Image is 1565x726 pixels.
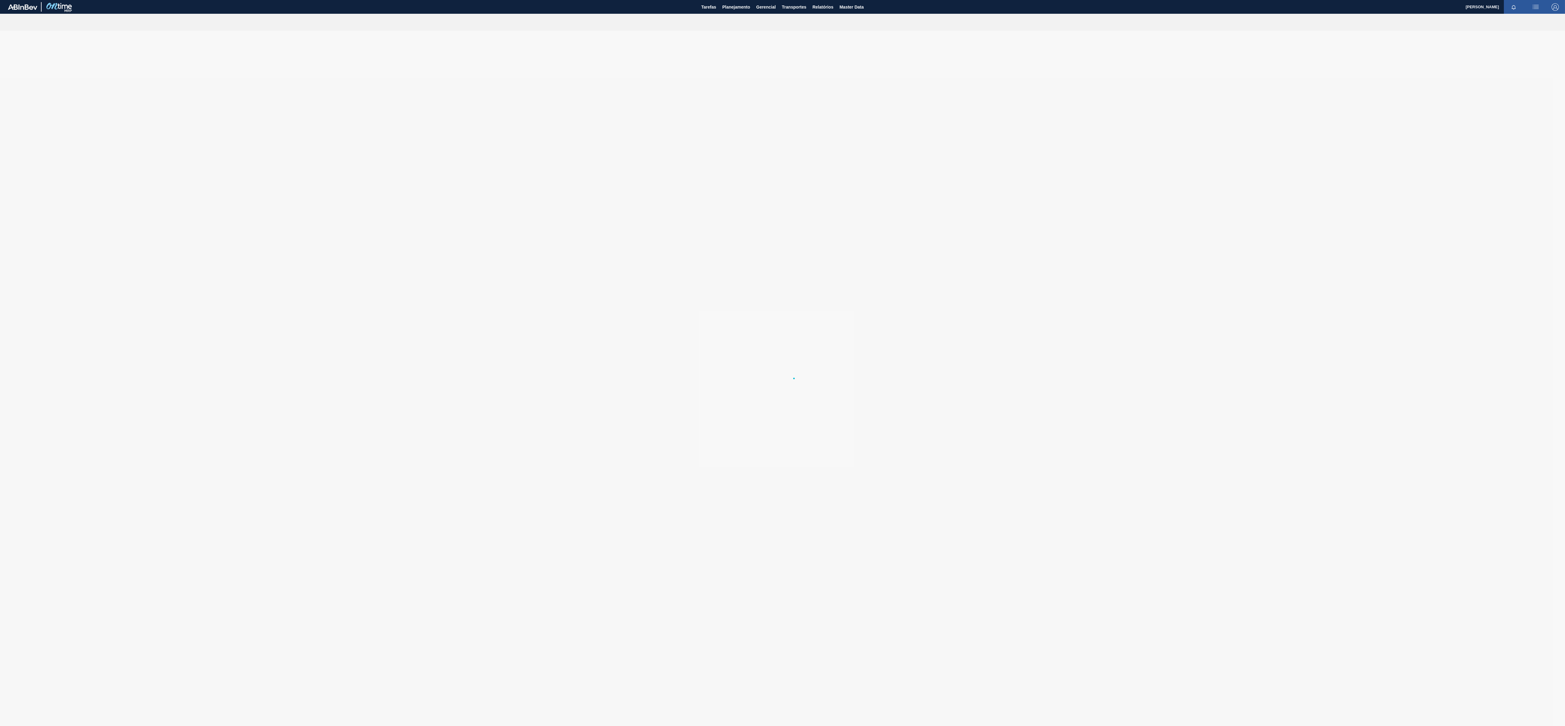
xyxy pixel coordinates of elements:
[701,3,716,11] span: Tarefas
[812,3,833,11] span: Relatórios
[756,3,776,11] span: Gerencial
[1532,3,1539,11] img: userActions
[1504,3,1523,11] button: Notificações
[782,3,806,11] span: Transportes
[8,4,37,10] img: TNhmsLtSVTkK8tSr43FrP2fwEKptu5GPRR3wAAAABJRU5ErkJggg==
[1552,3,1559,11] img: Logout
[839,3,864,11] span: Master Data
[722,3,750,11] span: Planejamento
